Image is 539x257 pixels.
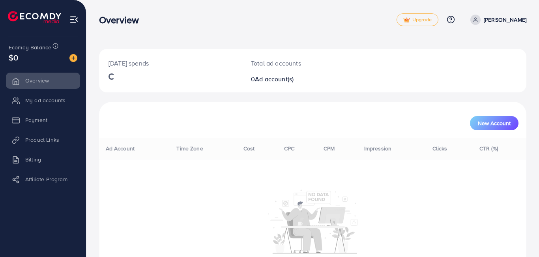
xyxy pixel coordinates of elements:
span: Upgrade [403,17,432,23]
span: New Account [478,120,511,126]
h2: 0 [251,75,339,83]
img: logo [8,11,61,23]
p: Total ad accounts [251,58,339,68]
span: Ecomdy Balance [9,43,51,51]
p: [PERSON_NAME] [484,15,526,24]
button: New Account [470,116,518,130]
img: tick [403,17,410,23]
a: tickUpgrade [397,13,438,26]
img: image [69,54,77,62]
span: Ad account(s) [255,75,294,83]
h3: Overview [99,14,145,26]
img: menu [69,15,79,24]
a: [PERSON_NAME] [467,15,526,25]
p: [DATE] spends [109,58,232,68]
span: $0 [9,52,18,63]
